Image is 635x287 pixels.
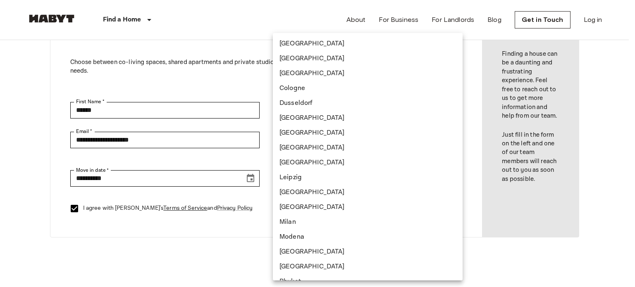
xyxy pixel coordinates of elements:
[273,200,463,215] li: [GEOGRAPHIC_DATA]
[273,126,463,140] li: [GEOGRAPHIC_DATA]
[273,230,463,244] li: Modena
[273,170,463,185] li: Leipzig
[273,66,463,81] li: [GEOGRAPHIC_DATA]
[273,259,463,274] li: [GEOGRAPHIC_DATA]
[273,51,463,66] li: [GEOGRAPHIC_DATA]
[273,81,463,96] li: Cologne
[273,36,463,51] li: [GEOGRAPHIC_DATA]
[273,111,463,126] li: [GEOGRAPHIC_DATA]
[273,244,463,259] li: [GEOGRAPHIC_DATA]
[273,185,463,200] li: [GEOGRAPHIC_DATA]
[273,140,463,155] li: [GEOGRAPHIC_DATA]
[273,96,463,111] li: Dusseldorf
[273,215,463,230] li: Milan
[273,155,463,170] li: [GEOGRAPHIC_DATA]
